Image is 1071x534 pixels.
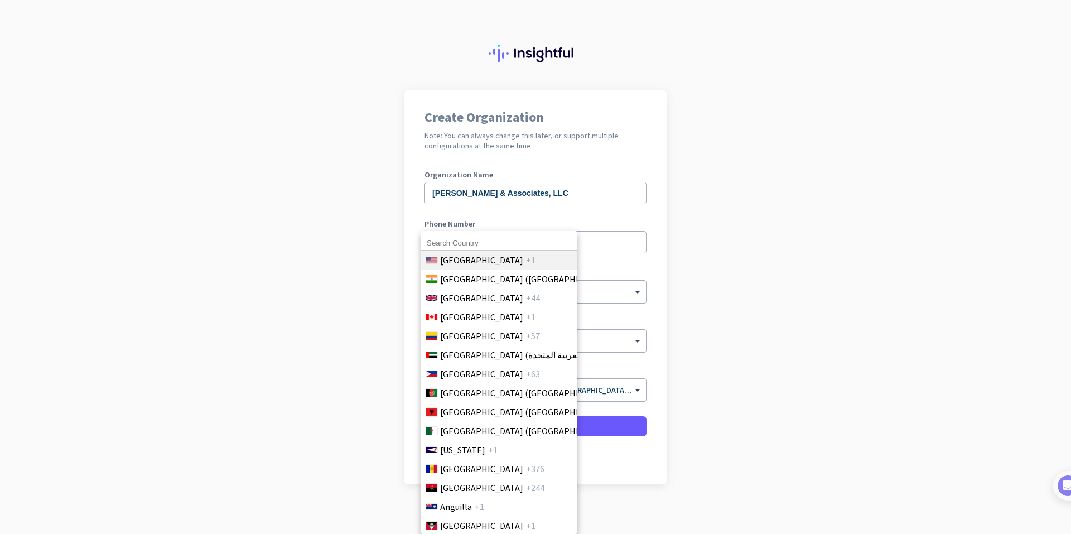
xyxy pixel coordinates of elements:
span: +1 [475,500,484,513]
span: [GEOGRAPHIC_DATA] [440,481,523,494]
span: [GEOGRAPHIC_DATA] [440,462,523,475]
span: [GEOGRAPHIC_DATA] [440,519,523,532]
span: [GEOGRAPHIC_DATA] (‫الإمارات العربية المتحدة‬‎) [440,348,616,362]
span: [GEOGRAPHIC_DATA] (‫[GEOGRAPHIC_DATA]‬‎) [440,424,614,437]
span: Anguilla [440,500,472,513]
span: +57 [526,329,540,343]
span: [GEOGRAPHIC_DATA] [440,329,523,343]
span: +376 [526,462,544,475]
span: [GEOGRAPHIC_DATA] ([GEOGRAPHIC_DATA]) [440,405,614,418]
span: +1 [488,443,498,456]
span: [GEOGRAPHIC_DATA] [440,367,523,381]
span: [GEOGRAPHIC_DATA] (‫[GEOGRAPHIC_DATA]‬‎) [440,386,614,400]
span: +1 [526,519,535,532]
input: Search Country [421,236,577,251]
span: [GEOGRAPHIC_DATA] [440,291,523,305]
span: +44 [526,291,540,305]
span: [US_STATE] [440,443,485,456]
span: +1 [526,253,535,267]
span: [GEOGRAPHIC_DATA] ([GEOGRAPHIC_DATA]) [440,272,614,286]
span: +1 [526,310,535,324]
span: [GEOGRAPHIC_DATA] [440,310,523,324]
span: +244 [526,481,544,494]
span: [GEOGRAPHIC_DATA] [440,253,523,267]
span: +63 [526,367,540,381]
